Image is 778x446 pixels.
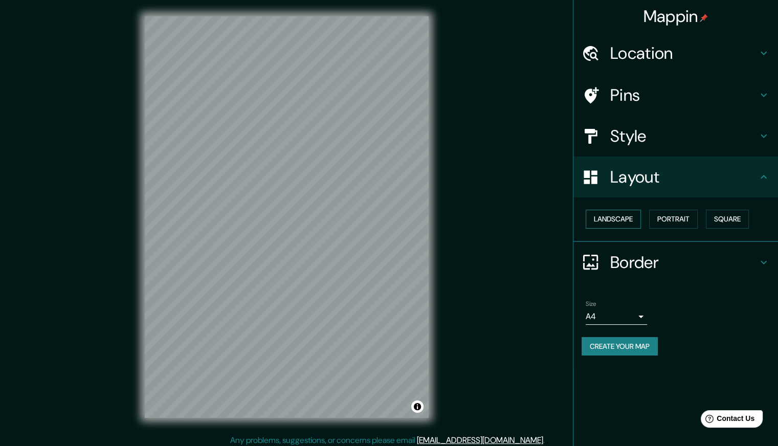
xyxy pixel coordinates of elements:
[610,85,758,105] h4: Pins
[610,167,758,187] h4: Layout
[417,435,543,445] a: [EMAIL_ADDRESS][DOMAIN_NAME]
[573,157,778,197] div: Layout
[586,299,596,308] label: Size
[706,210,749,229] button: Square
[687,406,767,435] iframe: Help widget launcher
[700,14,708,22] img: pin-icon.png
[643,6,708,27] h4: Mappin
[573,116,778,157] div: Style
[411,400,424,413] button: Toggle attribution
[573,33,778,74] div: Location
[573,242,778,283] div: Border
[610,43,758,63] h4: Location
[649,210,698,229] button: Portrait
[573,75,778,116] div: Pins
[582,337,658,356] button: Create your map
[586,210,641,229] button: Landscape
[610,126,758,146] h4: Style
[610,252,758,273] h4: Border
[145,16,429,418] canvas: Map
[586,308,647,325] div: A4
